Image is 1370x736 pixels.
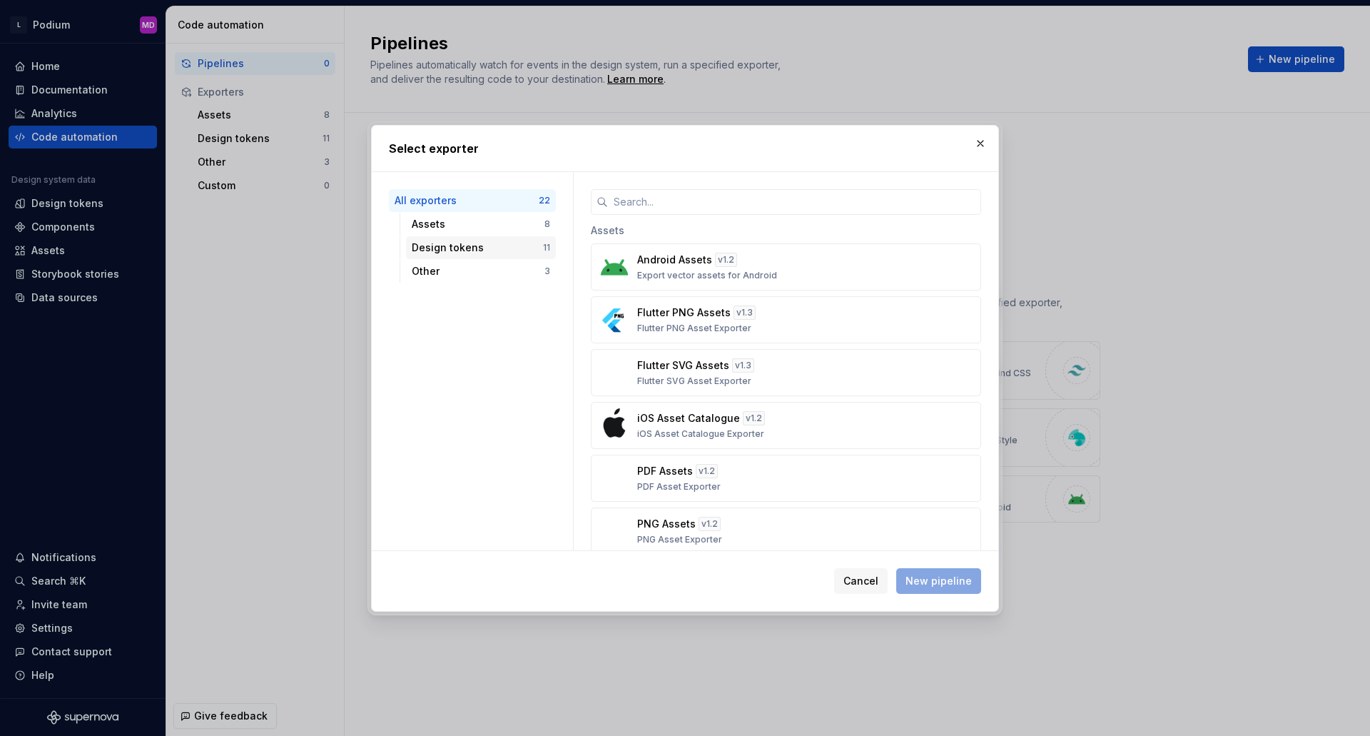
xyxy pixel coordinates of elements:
[637,358,729,373] p: Flutter SVG Assets
[637,375,751,387] p: Flutter SVG Asset Exporter
[406,236,556,259] button: Design tokens11
[389,140,981,157] h2: Select exporter
[637,323,751,334] p: Flutter PNG Asset Exporter
[637,481,721,493] p: PDF Asset Exporter
[543,242,550,253] div: 11
[591,349,981,396] button: Flutter SVG Assetsv1.3Flutter SVG Asset Exporter
[591,455,981,502] button: PDF Assetsv1.2PDF Asset Exporter
[637,464,693,478] p: PDF Assets
[834,568,888,594] button: Cancel
[395,193,539,208] div: All exporters
[539,195,550,206] div: 22
[591,296,981,343] button: Flutter PNG Assetsv1.3Flutter PNG Asset Exporter
[743,411,765,425] div: v 1.2
[544,218,550,230] div: 8
[843,574,878,588] span: Cancel
[637,270,777,281] p: Export vector assets for Android
[637,428,764,440] p: iOS Asset Catalogue Exporter
[696,464,718,478] div: v 1.2
[699,517,721,531] div: v 1.2
[412,264,544,278] div: Other
[637,306,731,320] p: Flutter PNG Assets
[637,534,722,545] p: PNG Asset Exporter
[734,306,756,320] div: v 1.3
[591,215,981,243] div: Assets
[732,358,754,373] div: v 1.3
[637,411,740,425] p: iOS Asset Catalogue
[715,253,737,267] div: v 1.2
[412,241,543,255] div: Design tokens
[544,266,550,277] div: 3
[637,253,712,267] p: Android Assets
[406,213,556,236] button: Assets8
[412,217,544,231] div: Assets
[389,189,556,212] button: All exporters22
[406,260,556,283] button: Other3
[637,517,696,531] p: PNG Assets
[591,402,981,449] button: iOS Asset Cataloguev1.2iOS Asset Catalogue Exporter
[591,243,981,291] button: Android Assetsv1.2Export vector assets for Android
[608,189,981,215] input: Search...
[591,508,981,555] button: PNG Assetsv1.2PNG Asset Exporter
